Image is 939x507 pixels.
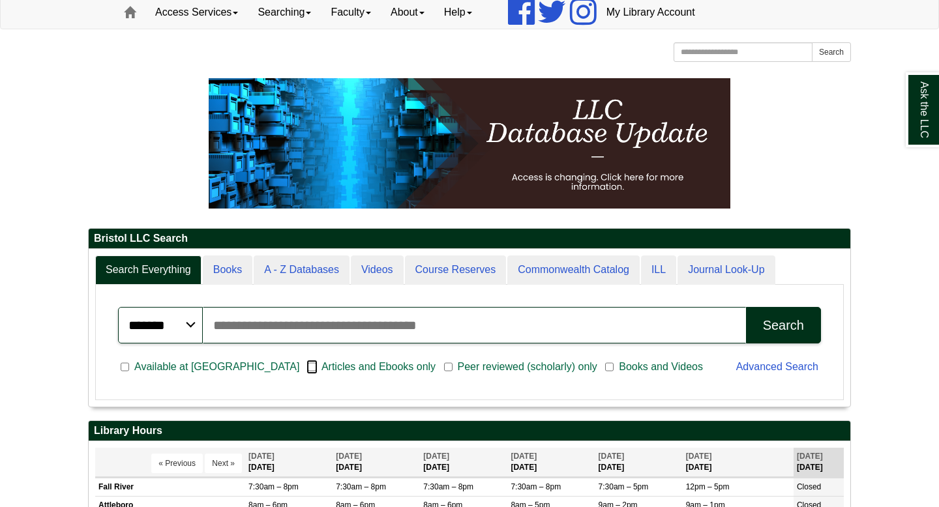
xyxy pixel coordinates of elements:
th: [DATE] [245,448,333,477]
h2: Library Hours [89,421,850,441]
span: 7:30am – 8pm [336,482,386,491]
span: [DATE] [797,452,823,461]
a: A - Z Databases [254,255,350,285]
span: 7:30am – 8pm [248,482,299,491]
span: Peer reviewed (scholarly) only [453,359,603,375]
input: Available at [GEOGRAPHIC_DATA] [121,361,129,373]
a: Advanced Search [736,361,818,372]
div: Search [763,318,804,333]
span: Articles and Ebooks only [316,359,441,375]
a: Journal Look-Up [678,255,775,285]
td: Fall River [95,478,245,497]
a: Books [203,255,252,285]
button: Search [812,42,851,62]
span: [DATE] [248,452,275,461]
span: [DATE] [686,452,712,461]
button: Next » [205,454,242,473]
span: Books and Videos [614,359,708,375]
a: Course Reserves [405,255,507,285]
span: [DATE] [423,452,449,461]
th: [DATE] [683,448,794,477]
input: Peer reviewed (scholarly) only [444,361,453,373]
th: [DATE] [794,448,844,477]
a: Commonwealth Catalog [507,255,640,285]
span: 7:30am – 8pm [511,482,561,491]
th: [DATE] [420,448,507,477]
img: HTML tutorial [209,78,730,209]
span: Closed [797,482,821,491]
button: « Previous [151,454,203,473]
span: [DATE] [599,452,625,461]
input: Articles and Ebooks only [308,361,316,373]
th: [DATE] [595,448,683,477]
th: [DATE] [507,448,595,477]
span: 12pm – 5pm [686,482,730,491]
a: ILL [641,255,676,285]
th: [DATE] [333,448,420,477]
input: Books and Videos [605,361,614,373]
h2: Bristol LLC Search [89,229,850,249]
span: 7:30am – 5pm [599,482,649,491]
span: [DATE] [336,452,362,461]
a: Videos [351,255,404,285]
a: Search Everything [95,255,201,285]
span: [DATE] [511,452,537,461]
span: Available at [GEOGRAPHIC_DATA] [129,359,305,375]
span: 7:30am – 8pm [423,482,473,491]
button: Search [746,307,821,343]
